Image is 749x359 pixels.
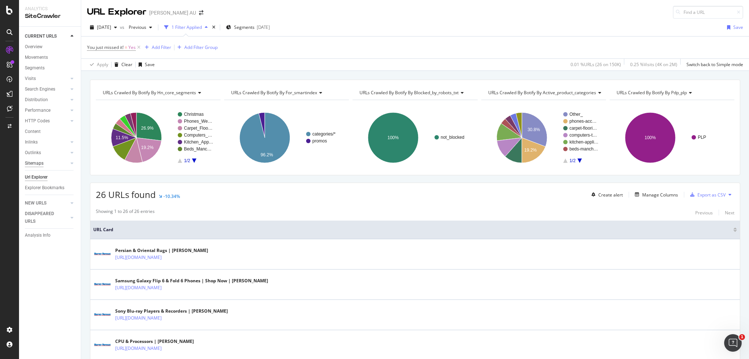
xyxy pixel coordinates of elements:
[163,193,180,199] div: -10.34%
[25,184,64,192] div: Explorer Bookmarks
[695,210,713,216] div: Previous
[184,126,212,131] text: Carpet_Floo…
[257,24,270,30] div: [DATE]
[97,61,108,68] div: Apply
[231,89,317,96] span: URLs Crawled By Botify By for_smartindex
[25,12,75,20] div: SiteCrawler
[487,87,607,99] h4: URLs Crawled By Botify By active_product_categories
[358,87,471,99] h4: URLs Crawled By Botify By blocked_by_robots_txt
[87,6,146,18] div: URL Explorer
[25,199,46,207] div: NEW URLS
[125,44,127,50] span: =
[120,24,126,30] span: vs
[25,54,48,61] div: Movements
[25,96,48,104] div: Distribution
[184,158,190,163] text: 1/2
[630,61,677,68] div: 0.25 % Visits ( 4K on 2M )
[115,278,268,284] div: Samsung Galaxy Flip 6 & Fold 6 Phones | Shop Now | [PERSON_NAME]
[684,59,743,70] button: Switch back to Simple mode
[312,138,327,144] text: promos
[184,146,211,152] text: Beds_Manc…
[126,22,155,33] button: Previous
[141,145,154,150] text: 19.2%
[115,254,162,261] a: [URL][DOMAIN_NAME]
[527,127,540,132] text: 30.8%
[93,280,112,289] img: main image
[115,345,162,352] a: [URL][DOMAIN_NAME]
[673,6,743,19] input: Find a URL
[25,43,42,51] div: Overview
[686,61,743,68] div: Switch back to Simple mode
[145,61,155,68] div: Save
[101,87,214,99] h4: URLs Crawled By Botify By hn_core_segments
[96,188,156,200] span: 26 URLs found
[115,338,194,345] div: CPU & Processors | [PERSON_NAME]
[172,24,202,30] div: 1 Filter Applied
[725,210,734,216] div: Next
[141,126,154,131] text: 26.9%
[116,135,128,140] text: 11.5%
[353,106,476,169] svg: A chart.
[481,106,605,169] svg: A chart.
[25,173,48,181] div: Url Explorer
[96,106,219,169] div: A chart.
[184,112,204,117] text: Christmas
[615,87,728,99] h4: URLs Crawled By Botify By pdp_plp
[25,6,75,12] div: Analytics
[184,119,212,124] text: Phones_We…
[25,149,68,157] a: Outlinks
[224,106,348,169] svg: A chart.
[152,44,171,50] div: Add Filter
[312,131,336,137] text: categories/*
[184,140,213,145] text: Kitchen_App…
[149,9,196,16] div: [PERSON_NAME] AU
[695,208,713,217] button: Previous
[25,75,36,83] div: Visits
[115,308,228,314] div: Sony Blu-ray Players & Recorders | [PERSON_NAME]
[569,146,598,152] text: beds-manch…
[174,43,218,52] button: Add Filter Group
[25,85,55,93] div: Search Engines
[569,126,597,131] text: carpet-floori…
[103,89,196,96] span: URLs Crawled By Botify By hn_core_segments
[261,152,273,157] text: 96.2%
[93,340,112,350] img: main image
[25,128,76,135] a: Content
[25,173,76,181] a: Url Explorer
[739,334,745,340] span: 1
[25,149,41,157] div: Outlinks
[25,138,38,146] div: Inlinks
[524,148,537,153] text: 19.2%
[25,75,68,83] a: Visits
[632,190,678,199] button: Manage Columns
[25,64,45,72] div: Segments
[25,138,68,146] a: Inlinks
[121,61,132,68] div: Clear
[128,42,136,53] span: Yes
[25,33,68,40] a: CURRENT URLS
[25,85,68,93] a: Search Engines
[687,189,726,200] button: Export as CSV
[234,24,255,30] span: Segments
[569,119,596,124] text: phones-acc…
[610,106,733,169] div: A chart.
[25,184,76,192] a: Explorer Bookmarks
[644,135,656,140] text: 100%
[569,158,576,163] text: 1/2
[87,44,124,50] span: You just missed it!
[25,160,44,167] div: Sitemaps
[360,89,459,96] span: URLs Crawled By Botify By blocked_by_robots_txt
[25,210,62,225] div: DISAPPEARED URLS
[25,210,68,225] a: DISAPPEARED URLS
[598,192,623,198] div: Create alert
[211,24,217,31] div: times
[25,128,41,135] div: Content
[25,117,68,125] a: HTTP Codes
[115,314,162,322] a: [URL][DOMAIN_NAME]
[115,247,208,254] div: Persian & Oriental Rugs | [PERSON_NAME]
[25,232,50,239] div: Analysis Info
[588,189,623,200] button: Create alert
